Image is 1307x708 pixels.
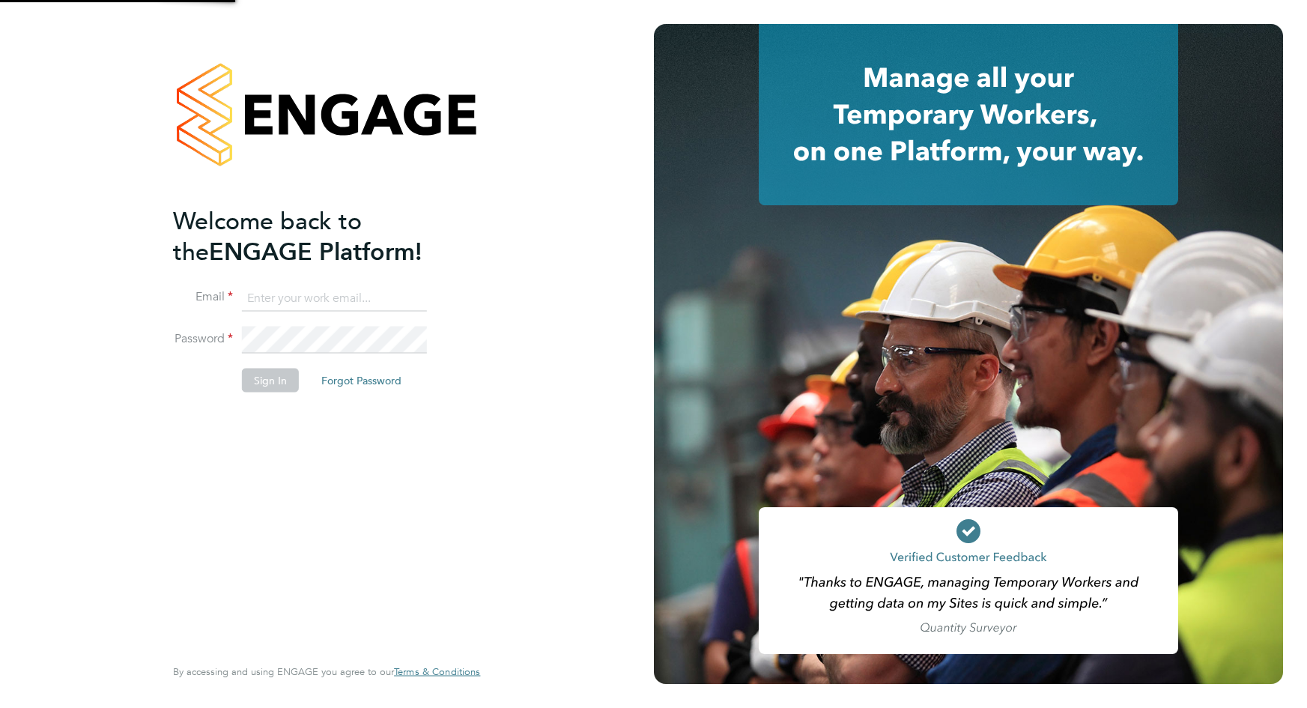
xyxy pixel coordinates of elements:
[173,665,480,678] span: By accessing and using ENGAGE you agree to our
[173,289,233,305] label: Email
[173,331,233,347] label: Password
[173,205,465,267] h2: ENGAGE Platform!
[173,206,362,266] span: Welcome back to the
[242,369,299,393] button: Sign In
[394,665,480,678] span: Terms & Conditions
[394,666,480,678] a: Terms & Conditions
[309,369,413,393] button: Forgot Password
[242,285,427,312] input: Enter your work email...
